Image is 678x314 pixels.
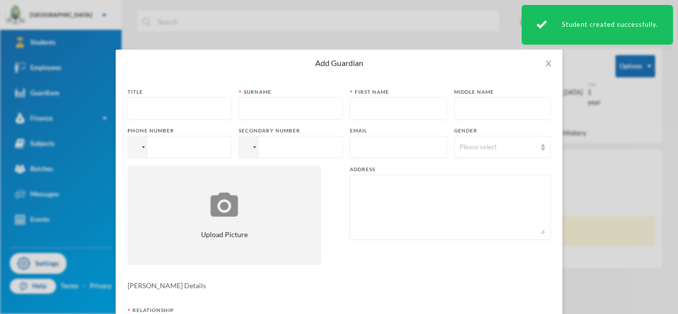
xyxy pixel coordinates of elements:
[460,142,537,152] div: Please select
[128,58,550,68] div: Add Guardian
[350,88,447,96] div: First name
[454,88,551,96] div: Middle name
[128,127,231,134] div: Phone number
[201,229,248,240] span: Upload Picture
[239,88,342,96] div: Surname
[544,60,552,67] i: icon: close
[208,191,241,218] img: upload
[350,166,550,173] div: Address
[454,127,551,134] div: Gender
[239,127,342,134] div: Secondary number
[522,5,673,45] div: Student created successfully.
[350,127,447,134] div: Email
[128,88,231,96] div: Title
[128,280,550,291] div: [PERSON_NAME] Details
[128,307,339,314] div: Relationship
[535,50,562,77] button: Close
